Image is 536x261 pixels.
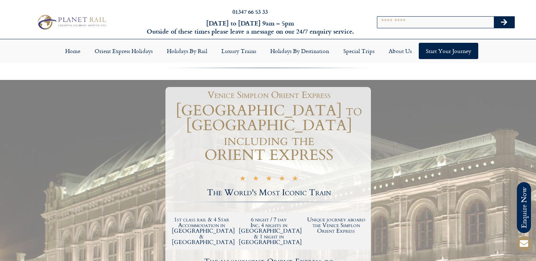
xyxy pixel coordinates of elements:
h2: The World's Most Iconic Train [167,188,371,197]
a: Home [58,43,88,59]
a: About Us [382,43,419,59]
h2: Unique journey aboard the Venice Simplon Orient Express [306,217,366,234]
i: ★ [266,175,272,184]
a: Holidays by Destination [263,43,336,59]
a: Holidays by Rail [160,43,214,59]
img: Planet Rail Train Holidays Logo [35,13,108,31]
a: Orient Express Holidays [88,43,160,59]
i: ★ [253,175,259,184]
i: ★ [292,175,298,184]
i: ★ [239,175,246,184]
button: Search [494,17,514,28]
h2: 1st class rail & 4 Star Accommodation in [GEOGRAPHIC_DATA] & [GEOGRAPHIC_DATA] [172,217,232,245]
a: Special Trips [336,43,382,59]
h6: [DATE] to [DATE] 9am – 5pm Outside of these times please leave a message on our 24/7 enquiry serv... [145,19,355,36]
a: Luxury Trains [214,43,263,59]
nav: Menu [4,43,532,59]
h2: 6 night / 7 day Inc. 4 nights in [GEOGRAPHIC_DATA] & 1 night in [GEOGRAPHIC_DATA] [239,217,299,245]
h1: Venice Simplon Orient Express [171,91,367,100]
div: 5/5 [239,174,298,184]
i: ★ [279,175,285,184]
a: Start your Journey [419,43,478,59]
h1: [GEOGRAPHIC_DATA] to [GEOGRAPHIC_DATA] including the ORIENT EXPRESS [167,103,371,163]
a: 01347 66 53 33 [232,7,268,16]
